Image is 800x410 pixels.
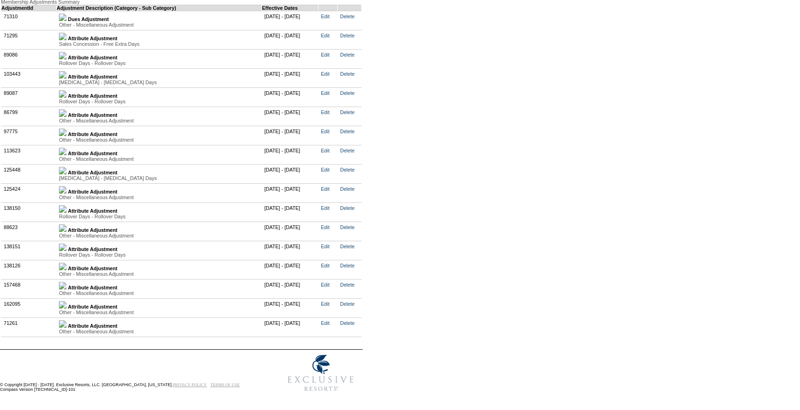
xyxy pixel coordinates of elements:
td: 89086 [1,49,57,68]
td: [DATE] - [DATE] [262,49,319,68]
a: PRIVACY POLICY [173,382,207,387]
img: b_plus.gif [59,90,66,98]
a: Edit [321,129,329,134]
td: 138151 [1,241,57,260]
div: [MEDICAL_DATA] - [MEDICAL_DATA] Days [59,175,259,181]
div: Other - Miscellaneous Adjustment [59,22,259,28]
td: 103443 [1,68,57,87]
td: [DATE] - [DATE] [262,222,319,241]
a: Edit [321,148,329,153]
a: Edit [321,244,329,249]
td: Adjustment Description (Category - Sub Category) [57,5,262,11]
a: Delete [340,14,355,19]
a: Delete [340,71,355,77]
td: 113623 [1,145,57,164]
b: Attribute Adjustment [68,151,117,156]
td: [DATE] - [DATE] [262,279,319,298]
a: Delete [340,205,355,211]
a: Delete [340,224,355,230]
td: [DATE] - [DATE] [262,260,319,279]
div: Other - Miscellaneous Adjustment [59,309,259,315]
div: Rollover Days - Rollover Days [59,60,259,66]
a: Edit [321,33,329,38]
td: [DATE] - [DATE] [262,30,319,49]
div: Rollover Days - Rollover Days [59,99,259,104]
td: [DATE] - [DATE] [262,202,319,222]
div: Other - Miscellaneous Adjustment [59,194,259,200]
a: Edit [321,320,329,326]
div: Rollover Days - Rollover Days [59,252,259,258]
img: b_plus.gif [59,263,66,270]
td: 125424 [1,183,57,202]
div: Other - Miscellaneous Adjustment [59,290,259,296]
img: b_plus.gif [59,14,66,21]
td: 71261 [1,317,57,337]
b: Attribute Adjustment [68,189,117,194]
a: Delete [340,52,355,58]
td: [DATE] - [DATE] [262,164,319,183]
div: Other - Miscellaneous Adjustment [59,233,259,238]
b: Attribute Adjustment [68,55,117,60]
img: b_plus.gif [59,224,66,232]
a: Delete [340,186,355,192]
a: Delete [340,109,355,115]
img: b_plus.gif [59,186,66,194]
b: Dues Adjustment [68,16,109,22]
td: [DATE] - [DATE] [262,87,319,107]
div: Rollover Days - Rollover Days [59,214,259,219]
a: Delete [340,148,355,153]
b: Attribute Adjustment [68,323,117,329]
div: Other - Miscellaneous Adjustment [59,329,259,334]
a: Delete [340,263,355,268]
a: TERMS OF USE [211,382,240,387]
div: [MEDICAL_DATA] - [MEDICAL_DATA] Days [59,79,259,85]
a: Edit [321,263,329,268]
b: Attribute Adjustment [68,170,117,175]
img: b_plus.gif [59,244,66,251]
b: Attribute Adjustment [68,36,117,41]
b: Attribute Adjustment [68,246,117,252]
img: Exclusive Resorts [279,350,363,396]
td: Effective Dates [262,5,319,11]
a: Edit [321,109,329,115]
b: Attribute Adjustment [68,227,117,233]
a: Edit [321,90,329,96]
div: Sales Concession - Free Extra Days [59,41,259,47]
b: Attribute Adjustment [68,131,117,137]
a: Delete [340,301,355,307]
a: Delete [340,167,355,173]
img: b_plus.gif [59,148,66,155]
b: Attribute Adjustment [68,112,117,118]
a: Delete [340,33,355,38]
td: [DATE] - [DATE] [262,68,319,87]
td: 71310 [1,11,57,30]
a: Edit [321,52,329,58]
td: [DATE] - [DATE] [262,317,319,337]
td: 162095 [1,298,57,317]
img: b_plus.gif [59,301,66,309]
td: 89087 [1,87,57,107]
b: Attribute Adjustment [68,266,117,271]
b: Attribute Adjustment [68,304,117,309]
td: 125448 [1,164,57,183]
td: [DATE] - [DATE] [262,107,319,126]
a: Edit [321,301,329,307]
a: Delete [340,320,355,326]
td: 86799 [1,107,57,126]
a: Edit [321,14,329,19]
td: 71295 [1,30,57,49]
td: [DATE] - [DATE] [262,183,319,202]
div: Other - Miscellaneous Adjustment [59,137,259,143]
img: b_plus.gif [59,205,66,213]
td: [DATE] - [DATE] [262,241,319,260]
a: Edit [321,205,329,211]
td: 97775 [1,126,57,145]
img: b_plus.gif [59,282,66,289]
b: Attribute Adjustment [68,74,117,79]
td: 88623 [1,222,57,241]
td: 138150 [1,202,57,222]
a: Delete [340,282,355,288]
td: 157468 [1,279,57,298]
img: b_plus.gif [59,320,66,328]
a: Delete [340,244,355,249]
